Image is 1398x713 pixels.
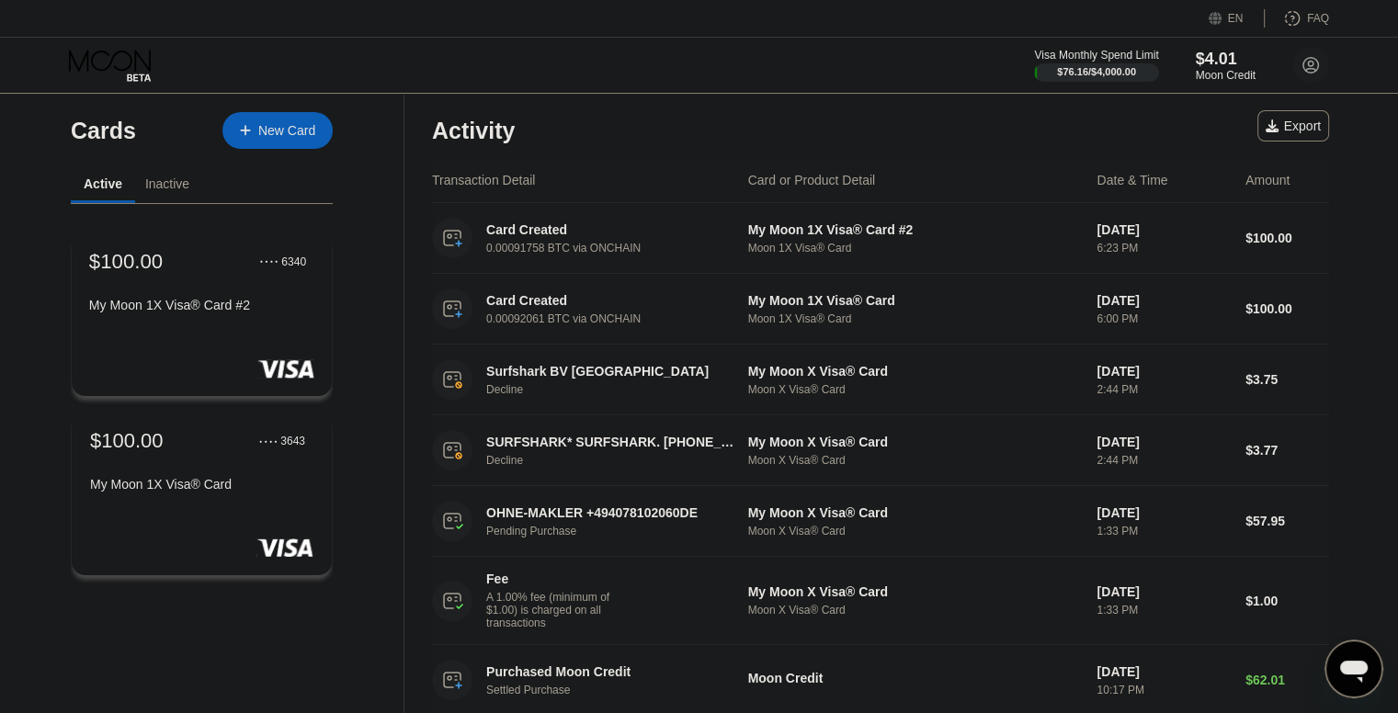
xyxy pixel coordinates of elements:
[1245,673,1329,687] div: $62.01
[432,118,515,144] div: Activity
[486,525,757,538] div: Pending Purchase
[72,411,332,575] div: $100.00● ● ● ●3643My Moon 1X Visa® Card
[1324,639,1383,698] iframe: Schaltfläche zum Öffnen des Messaging-Fensters; Konversation läuft
[486,364,738,379] div: Surfshark BV [GEOGRAPHIC_DATA]
[1245,443,1329,458] div: $3.77
[90,477,313,492] div: My Moon 1X Visa® Card
[1057,66,1136,77] div: $76.16 / $4,000.00
[1266,119,1321,133] div: Export
[259,438,278,444] div: ● ● ● ●
[1257,110,1329,141] div: Export
[145,176,189,191] div: Inactive
[486,454,757,467] div: Decline
[258,123,315,139] div: New Card
[748,364,1083,379] div: My Moon X Visa® Card
[486,505,738,520] div: OHNE-MAKLER +494078102060DE
[1097,173,1167,187] div: Date & Time
[222,112,333,149] div: New Card
[1097,604,1231,617] div: 1:33 PM
[486,684,757,696] div: Settled Purchase
[486,222,738,237] div: Card Created
[748,222,1083,237] div: My Moon 1X Visa® Card #2
[748,435,1083,449] div: My Moon X Visa® Card
[1097,584,1231,599] div: [DATE]
[71,118,136,144] div: Cards
[280,435,305,447] div: 3643
[1097,364,1231,379] div: [DATE]
[486,293,738,308] div: Card Created
[1097,222,1231,237] div: [DATE]
[432,274,1329,345] div: Card Created0.00092061 BTC via ONCHAINMy Moon 1X Visa® CardMoon 1X Visa® Card[DATE]6:00 PM$100.00
[1265,9,1329,28] div: FAQ
[1097,312,1231,325] div: 6:00 PM
[1307,12,1329,25] div: FAQ
[1245,231,1329,245] div: $100.00
[1097,664,1231,679] div: [DATE]
[89,249,163,273] div: $100.00
[1245,173,1290,187] div: Amount
[748,454,1083,467] div: Moon X Visa® Card
[1097,684,1231,696] div: 10:17 PM
[1034,49,1158,82] div: Visa Monthly Spend Limit$76.16/$4,000.00
[432,486,1329,557] div: OHNE-MAKLER +494078102060DEPending PurchaseMy Moon X Visa® CardMoon X Visa® Card[DATE]1:33 PM$57.95
[1196,50,1256,69] div: $4.01
[1245,594,1329,608] div: $1.00
[748,525,1083,538] div: Moon X Visa® Card
[486,664,738,679] div: Purchased Moon Credit
[1097,293,1231,308] div: [DATE]
[432,203,1329,274] div: Card Created0.00091758 BTC via ONCHAINMy Moon 1X Visa® Card #2Moon 1X Visa® Card[DATE]6:23 PM$100.00
[748,604,1083,617] div: Moon X Visa® Card
[748,312,1083,325] div: Moon 1X Visa® Card
[281,255,306,267] div: 6340
[432,557,1329,645] div: FeeA 1.00% fee (minimum of $1.00) is charged on all transactionsMy Moon X Visa® CardMoon X Visa® ...
[1097,383,1231,396] div: 2:44 PM
[84,176,122,191] div: Active
[89,298,314,312] div: My Moon 1X Visa® Card #2
[1196,50,1256,82] div: $4.01Moon Credit
[1097,242,1231,255] div: 6:23 PM
[260,258,278,264] div: ● ● ● ●
[1034,49,1158,62] div: Visa Monthly Spend Limit
[72,232,332,396] div: $100.00● ● ● ●6340My Moon 1X Visa® Card #2
[748,671,1083,685] div: Moon Credit
[748,505,1083,520] div: My Moon X Visa® Card
[748,242,1083,255] div: Moon 1X Visa® Card
[748,383,1083,396] div: Moon X Visa® Card
[486,591,624,629] div: A 1.00% fee (minimum of $1.00) is charged on all transactions
[90,429,164,453] div: $100.00
[486,435,738,449] div: SURFSHARK* SURFSHARK. [PHONE_NUMBER] NL
[432,173,535,187] div: Transaction Detail
[432,345,1329,415] div: Surfshark BV [GEOGRAPHIC_DATA]DeclineMy Moon X Visa® CardMoon X Visa® Card[DATE]2:44 PM$3.75
[432,415,1329,486] div: SURFSHARK* SURFSHARK. [PHONE_NUMBER] NLDeclineMy Moon X Visa® CardMoon X Visa® Card[DATE]2:44 PM$...
[1245,372,1329,387] div: $3.75
[1245,514,1329,528] div: $57.95
[748,173,876,187] div: Card or Product Detail
[486,312,757,325] div: 0.00092061 BTC via ONCHAIN
[486,572,615,586] div: Fee
[1196,69,1256,82] div: Moon Credit
[1228,12,1244,25] div: EN
[1097,454,1231,467] div: 2:44 PM
[486,242,757,255] div: 0.00091758 BTC via ONCHAIN
[1097,435,1231,449] div: [DATE]
[1209,9,1265,28] div: EN
[486,383,757,396] div: Decline
[1097,525,1231,538] div: 1:33 PM
[748,293,1083,308] div: My Moon 1X Visa® Card
[1245,301,1329,316] div: $100.00
[748,584,1083,599] div: My Moon X Visa® Card
[1097,505,1231,520] div: [DATE]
